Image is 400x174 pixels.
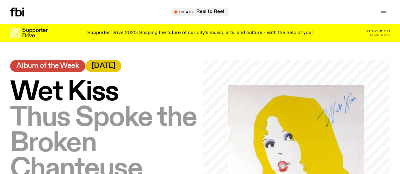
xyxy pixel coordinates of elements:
h3: Supporter Drive [22,28,47,39]
span: 03:02:32:03 [366,29,390,33]
span: [DATE] [92,63,115,69]
span: Album of the Week [16,63,79,69]
span: Remaining [370,33,390,37]
button: On AirReal to Reel [171,8,229,16]
p: Supporter Drive 2025: Shaping the future of our city’s music, arts, and culture - with the help o... [87,30,313,36]
span: Wet Kiss [10,78,118,106]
